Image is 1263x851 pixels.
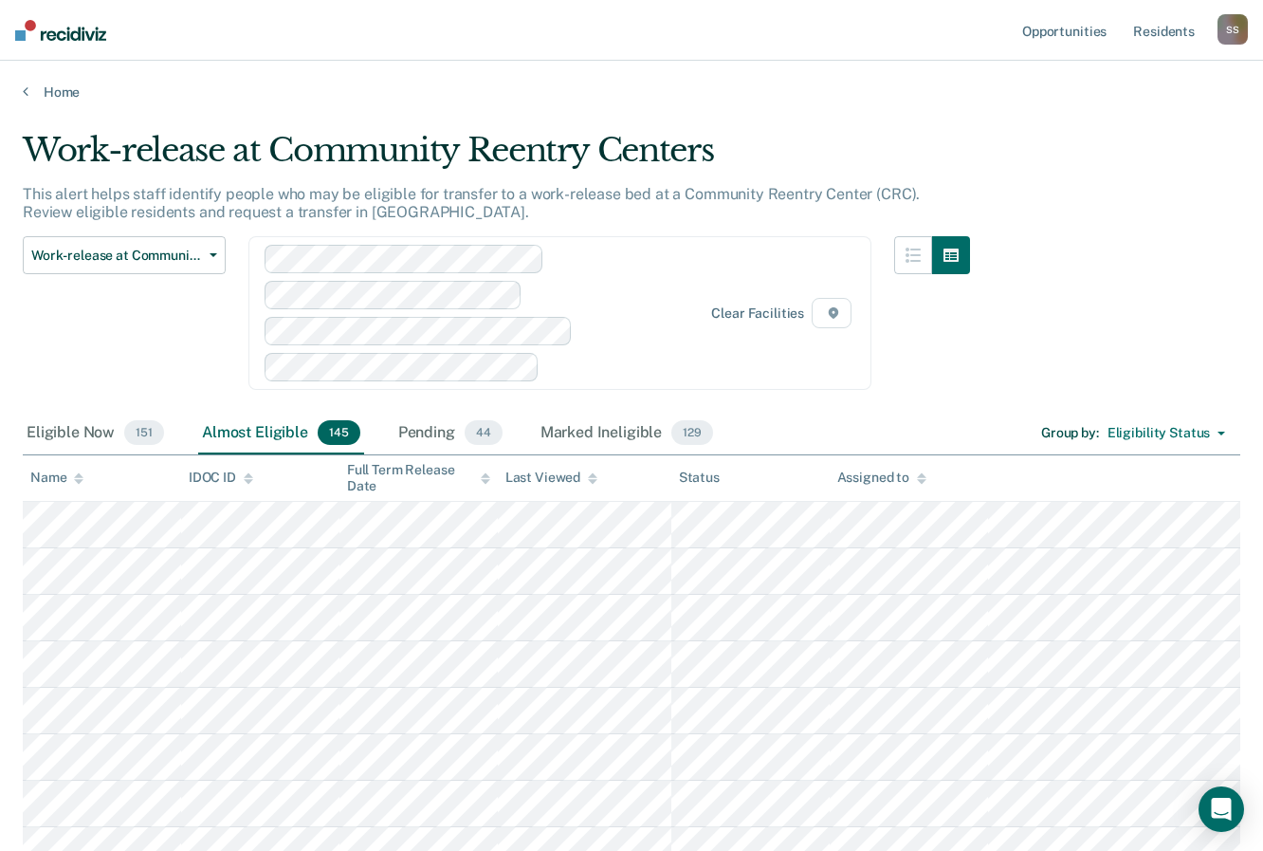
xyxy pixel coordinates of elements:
[537,413,717,454] div: Marked Ineligible129
[23,83,1240,101] a: Home
[1107,425,1210,441] div: Eligibility Status
[671,420,713,445] span: 129
[1041,425,1099,441] div: Group by :
[394,413,506,454] div: Pending44
[1217,14,1248,45] div: S S
[347,462,490,494] div: Full Term Release Date
[23,236,226,274] button: Work-release at Community Reentry Centers
[711,305,804,322] div: Clear facilities
[189,470,253,486] div: IDOC ID
[23,185,920,221] p: This alert helps staff identify people who may be eligible for transfer to a work-release bed at ...
[1099,418,1234,449] button: Eligibility Status
[679,470,720,486] div: Status
[505,470,597,486] div: Last Viewed
[30,470,83,486] div: Name
[1217,14,1248,45] button: SS
[837,470,926,486] div: Assigned to
[31,248,202,264] span: Work-release at Community Reentry Centers
[465,420,503,445] span: 44
[198,413,364,454] div: Almost Eligible145
[124,420,164,445] span: 151
[23,413,168,454] div: Eligible Now151
[318,420,360,445] span: 145
[15,20,106,41] img: Recidiviz
[1199,786,1244,832] div: Open Intercom Messenger
[23,131,970,185] div: Work-release at Community Reentry Centers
